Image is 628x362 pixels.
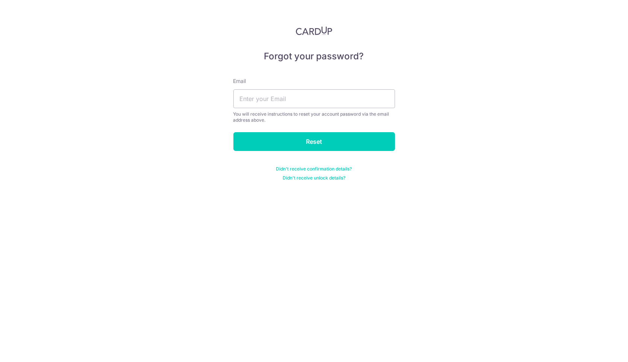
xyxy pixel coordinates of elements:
a: Didn't receive unlock details? [283,175,345,181]
input: Enter your Email [233,89,395,108]
a: Didn't receive confirmation details? [276,166,352,172]
img: CardUp Logo [296,26,333,35]
input: Reset [233,132,395,151]
h5: Forgot your password? [233,50,395,62]
div: You will receive instructions to reset your account password via the email address above. [233,111,395,123]
label: Email [233,77,246,85]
